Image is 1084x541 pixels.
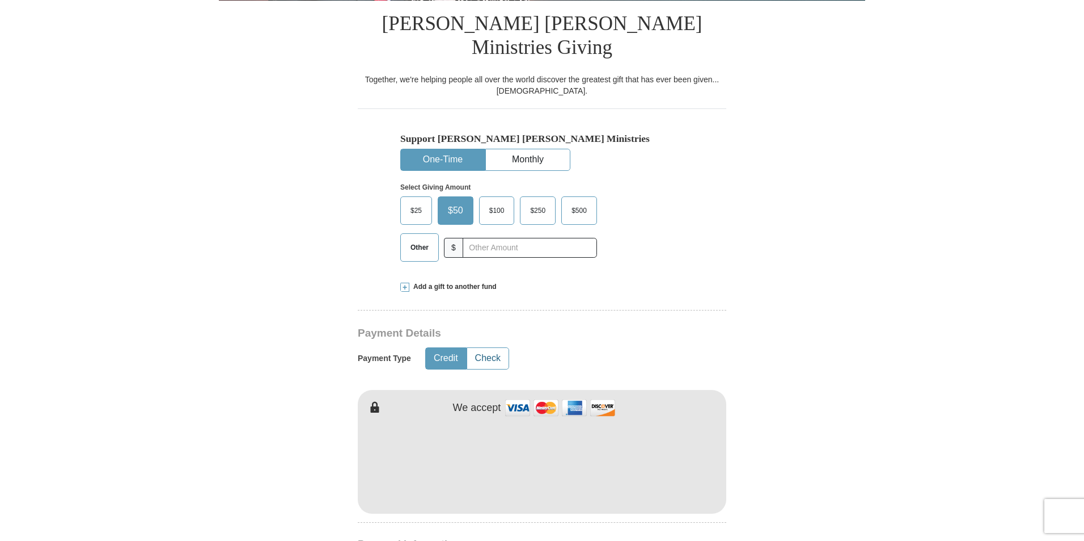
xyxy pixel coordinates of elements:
[409,282,497,292] span: Add a gift to another fund
[463,238,597,258] input: Other Amount
[358,327,647,340] h3: Payment Details
[358,1,726,74] h1: [PERSON_NAME] [PERSON_NAME] Ministries Giving
[566,202,592,219] span: $500
[467,348,509,369] button: Check
[503,396,617,420] img: credit cards accepted
[358,74,726,97] div: Together, we're helping people all over the world discover the greatest gift that has ever been g...
[444,238,463,258] span: $
[405,239,434,256] span: Other
[484,202,510,219] span: $100
[401,149,485,170] button: One-Time
[486,149,570,170] button: Monthly
[524,202,551,219] span: $250
[400,133,684,145] h5: Support [PERSON_NAME] [PERSON_NAME] Ministries
[405,202,427,219] span: $25
[358,354,411,363] h5: Payment Type
[426,348,466,369] button: Credit
[400,183,471,191] strong: Select Giving Amount
[453,402,501,414] h4: We accept
[442,202,469,219] span: $50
